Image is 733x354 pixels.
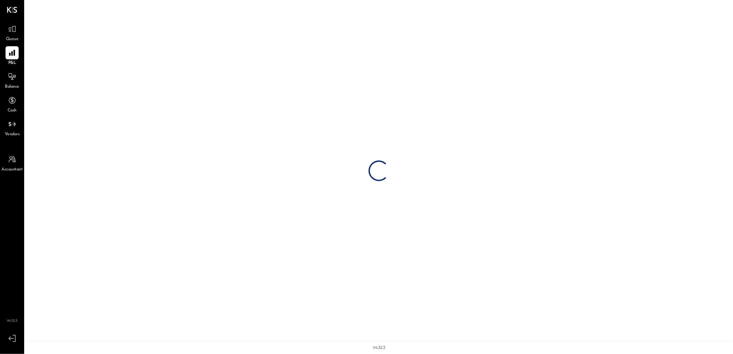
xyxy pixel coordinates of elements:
span: Accountant [2,167,23,173]
a: Accountant [0,153,24,173]
span: Vendors [5,131,20,138]
span: Balance [5,84,19,90]
a: P&L [0,46,24,66]
div: v 4.32.3 [373,345,385,351]
a: Cash [0,94,24,114]
a: Balance [0,70,24,90]
a: Queue [0,22,24,42]
span: Cash [8,108,17,114]
a: Vendors [0,118,24,138]
span: Queue [6,36,19,42]
span: P&L [8,60,16,66]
